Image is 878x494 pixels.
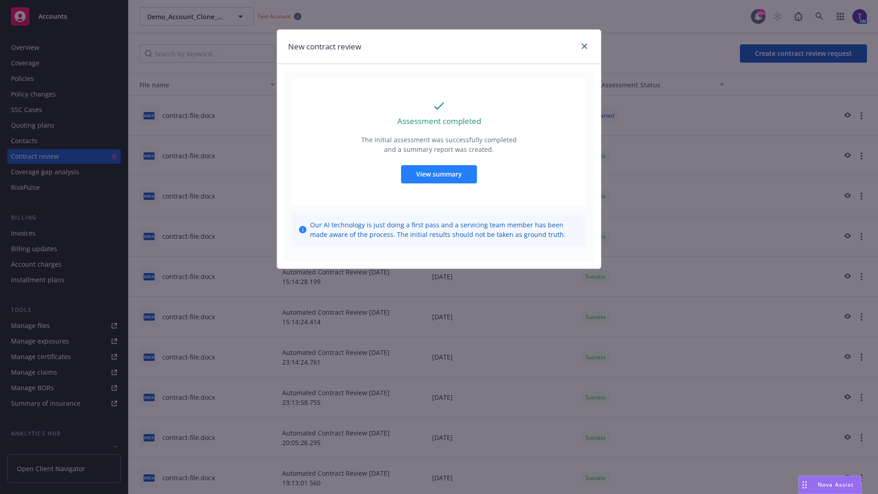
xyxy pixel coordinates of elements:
span: View summary [416,170,462,178]
span: Nova Assist [818,481,854,489]
p: The initial assessment was successfully completed and a summary report was created. [360,135,518,154]
button: View summary [401,165,477,183]
h1: New contract review [288,41,361,53]
span: Our AI technology is just doing a first pass and a servicing team member has been made aware of t... [310,220,579,239]
button: Nova Assist [798,476,862,494]
p: Assessment completed [397,115,481,127]
div: Drag to move [799,476,810,494]
a: close [579,41,590,52]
